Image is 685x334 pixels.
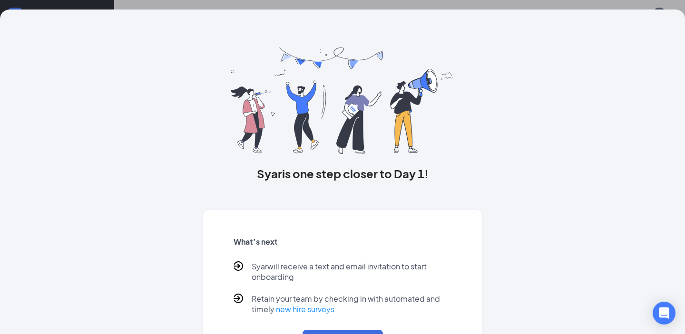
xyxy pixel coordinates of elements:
[203,165,482,181] h3: Syar is one step closer to Day 1!
[252,261,452,282] p: Syar will receive a text and email invitation to start onboarding
[231,48,454,154] img: you are all set
[234,237,452,247] h5: What’s next
[276,304,334,314] a: new hire surveys
[653,302,675,324] div: Open Intercom Messenger
[252,294,452,315] p: Retain your team by checking in with automated and timely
